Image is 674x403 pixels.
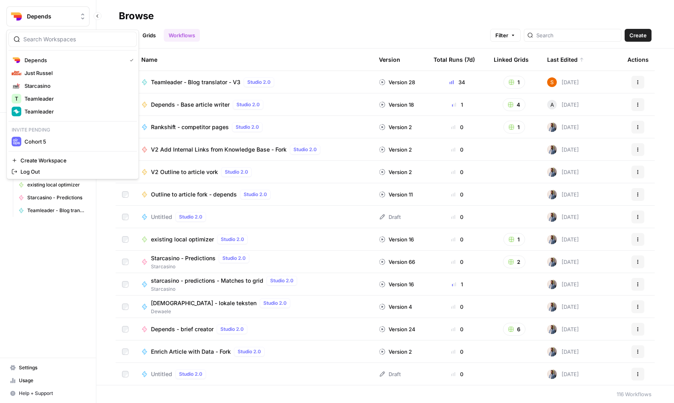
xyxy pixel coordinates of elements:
[141,100,366,109] a: Depends - Base article writerStudio 2.0
[12,137,21,146] img: Cohort 5 Logo
[547,347,579,356] div: [DATE]
[503,76,525,89] button: 1
[27,207,86,214] span: Teamleader - Blog translator - V3
[15,191,90,204] a: Starcasino - Predictions
[547,190,557,199] img: 542af2wjek5zirkck3dd1n2hljhm
[434,213,481,221] div: 0
[503,233,525,246] button: 1
[15,204,90,217] a: Teamleader - Blog translator - V3
[24,138,130,146] span: Cohort 5
[434,49,475,71] div: Total Runs (7d)
[27,12,75,20] span: Depends
[15,95,18,103] span: T
[19,390,86,397] span: Help + Support
[547,145,557,154] img: 542af2wjek5zirkck3dd1n2hljhm
[119,10,154,22] div: Browse
[6,374,90,387] a: Usage
[6,30,139,179] div: Workspace: Depends
[379,325,415,333] div: Version 24
[547,369,557,379] img: 542af2wjek5zirkck3dd1n2hljhm
[151,348,231,356] span: Enrich Article with Data - Fork
[547,279,579,289] div: [DATE]
[151,78,240,86] span: Teamleader - Blog translator - V3
[547,212,557,222] img: 542af2wjek5zirkck3dd1n2hljhm
[8,155,137,166] a: Create Workspace
[151,277,263,285] span: starcasino - predictions - Matches to grid
[547,369,579,379] div: [DATE]
[547,235,557,244] img: 542af2wjek5zirkck3dd1n2hljhm
[27,181,86,188] span: existing local optimizer
[236,124,259,131] span: Studio 2.0
[547,77,579,87] div: [DATE]
[434,190,481,198] div: 0
[119,29,134,42] a: All
[547,302,579,312] div: [DATE]
[379,303,412,311] div: Version 4
[24,107,130,115] span: Teamleader
[503,98,525,111] button: 4
[141,369,366,379] a: UntitledStudio 2.0
[547,279,557,289] img: 542af2wjek5zirkck3dd1n2hljhm
[141,212,366,222] a: UntitledStudio 2.0
[23,35,132,43] input: Search Workspaces
[547,324,557,334] img: 542af2wjek5zirkck3dd1n2hljhm
[179,213,202,221] span: Studio 2.0
[20,156,130,164] span: Create Workspace
[494,49,529,71] div: Linked Grids
[547,49,584,71] div: Last Edited
[12,55,21,65] img: Depends Logo
[24,56,123,64] span: Depends
[379,258,415,266] div: Version 66
[151,123,229,131] span: Rankshift - competitor pages
[24,95,130,103] span: Teamleader
[627,49,649,71] div: Actions
[434,123,481,131] div: 0
[379,280,414,288] div: Version 16
[179,371,202,378] span: Studio 2.0
[547,77,557,87] img: y5w7aucoxux127fbokselpcfhhxb
[434,101,481,109] div: 1
[221,236,244,243] span: Studio 2.0
[151,213,172,221] span: Untitled
[151,101,230,109] span: Depends - Base article writer
[503,323,525,336] button: 6
[20,168,130,176] span: Log Out
[141,276,366,293] a: starcasino - predictions - Matches to gridStudio 2.0Starcasino
[141,324,366,334] a: Depends - brief creatorStudio 2.0
[547,212,579,222] div: [DATE]
[434,258,481,266] div: 0
[151,299,257,307] span: [DEMOGRAPHIC_DATA] - lokale teksten
[547,100,579,109] div: [DATE]
[6,387,90,400] button: Help + Support
[547,257,557,267] img: 542af2wjek5zirkck3dd1n2hljhm
[141,253,366,270] a: Starcasino - PredictionsStudio 2.0Starcasino
[247,79,271,86] span: Studio 2.0
[547,235,579,244] div: [DATE]
[151,325,214,333] span: Depends - brief creator
[536,31,618,39] input: Search
[434,325,481,333] div: 0
[270,277,293,284] span: Studio 2.0
[164,29,200,42] a: Workflows
[236,101,260,108] span: Studio 2.0
[503,121,525,134] button: 1
[222,255,246,262] span: Studio 2.0
[547,302,557,312] img: 542af2wjek5zirkck3dd1n2hljhm
[141,298,366,315] a: [DEMOGRAPHIC_DATA] - lokale tekstenStudio 2.0Dewaele
[244,191,267,198] span: Studio 2.0
[15,178,90,191] a: existing local optimizer
[547,122,557,132] img: 542af2wjek5zirkck3dd1n2hljhm
[151,168,218,176] span: V2 Outline to article vork
[151,190,237,198] span: Outline to article fork - depends
[263,300,287,307] span: Studio 2.0
[141,145,366,154] a: V2 Add Internal Links from Knowledge Base - ForkStudio 2.0
[379,49,400,71] div: Version
[490,29,521,42] button: Filter
[151,286,300,293] span: Starcasino
[8,125,137,135] p: Invite pending
[625,29,652,42] button: Create
[27,194,86,201] span: Starcasino - Predictions
[141,190,366,199] a: Outline to article fork - dependsStudio 2.0
[617,390,652,398] div: 116 Workflows
[12,68,21,78] img: Just Russel Logo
